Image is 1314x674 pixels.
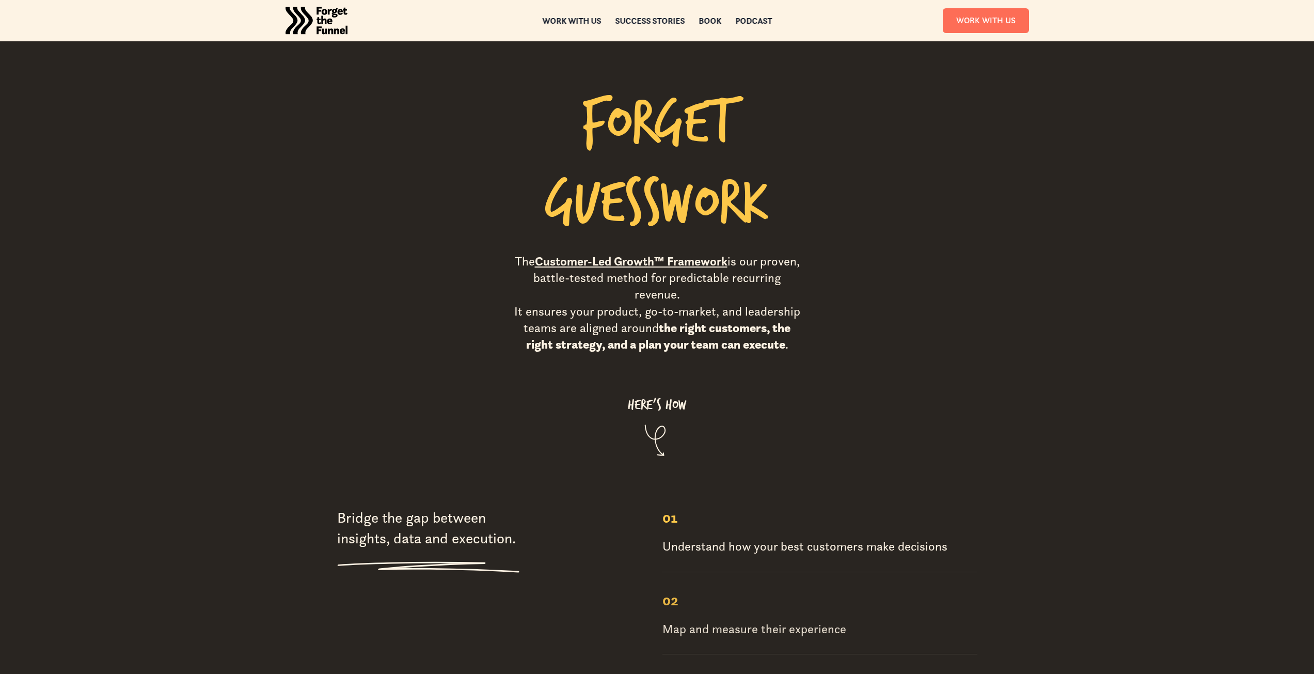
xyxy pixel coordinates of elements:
a: Book [699,17,721,24]
div: k [743,165,768,245]
div: Understand how your best customers make decisions [662,538,947,555]
div: t [708,86,733,165]
h3: Bridge the gap between insights, data and execution. [337,507,523,549]
div: e [684,86,708,165]
div: Here's How [628,395,687,417]
a: Podcast [735,17,772,24]
div: r [632,86,656,165]
div: F [581,86,607,165]
div: Map and measure their experience [662,621,846,637]
div: w [661,165,694,245]
div: The is our proven, battle-tested method for predictable recurring revenue. It ensures your produc... [510,253,805,353]
a: Success Stories [615,17,685,24]
div: o [607,86,632,165]
a: Work with us [542,17,601,24]
h3: 02 [662,590,678,610]
strong: the right customers, the right strategy, and a plan your team can execute [526,320,791,352]
h3: 01 [662,507,677,528]
div: g [656,86,684,165]
a: Work With Us [943,8,1029,33]
div: u [575,165,600,245]
div: e [600,165,625,245]
div: r [719,165,743,245]
a: Customer-Led Growth™ Framework [535,254,727,269]
div: s [625,165,643,245]
div: s [643,165,661,245]
div: G [546,165,575,245]
div: o [694,165,719,245]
